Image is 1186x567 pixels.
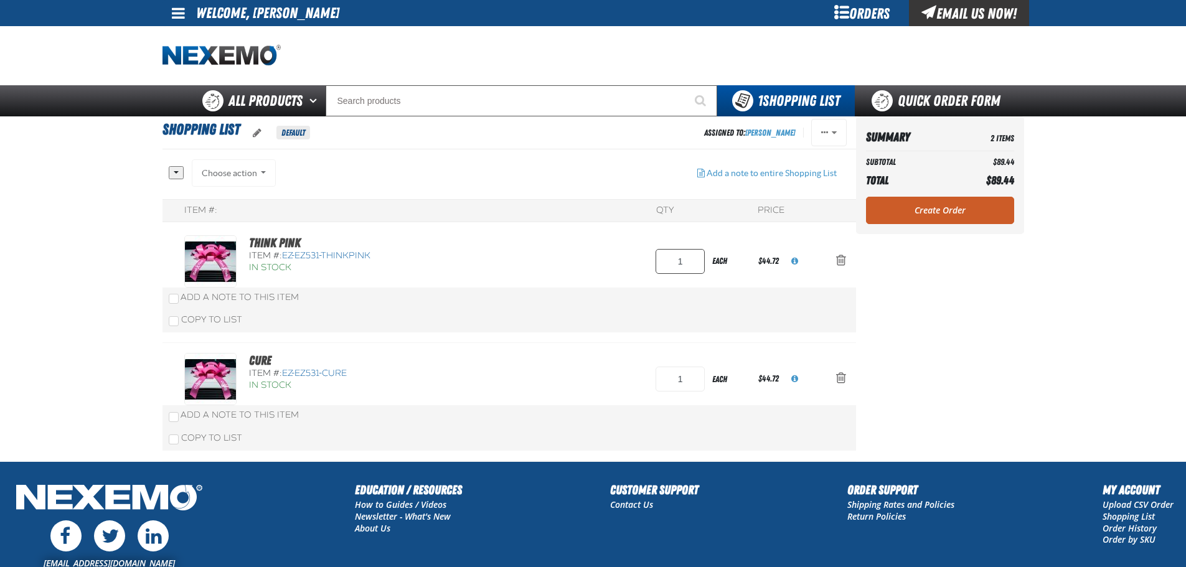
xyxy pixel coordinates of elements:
a: About Us [355,522,390,534]
div: Item #: [184,205,217,217]
span: EZ-EZ531-THINKPINK [282,250,370,261]
a: Upload CSV Order [1103,499,1174,510]
span: $89.44 [986,174,1014,187]
div: Item #: [249,250,484,262]
a: [PERSON_NAME] [745,128,796,138]
h2: Order Support [847,480,954,499]
th: Subtotal [866,154,957,171]
input: Copy To List [169,434,179,444]
button: Start Searching [686,85,717,116]
input: Search [326,85,717,116]
input: Copy To List [169,316,179,326]
a: How to Guides / Videos [355,499,446,510]
td: $89.44 [956,154,1014,171]
a: Quick Order Form [855,85,1024,116]
img: Nexemo Logo [12,480,206,517]
td: 2 Items [956,126,1014,148]
span: Default [276,126,310,139]
input: Add a Note to This Item [169,412,179,422]
a: Create Order [866,197,1014,224]
div: In Stock [249,380,484,391]
th: Summary [866,126,957,148]
div: In Stock [249,262,484,274]
label: Copy To List [169,314,242,325]
button: Add a note to entire Shopping List [687,159,847,187]
a: THINK PINK [249,235,301,250]
button: You have 1 Shopping List. Open to view details [717,85,855,116]
h2: Education / Resources [355,480,462,499]
button: Open All Products pages [305,85,326,116]
button: Action Remove THINK PINK from Shopping List [826,248,856,275]
div: QTY [656,205,674,217]
button: oro.shoppinglist.label.edit.tooltip [243,119,271,147]
a: Contact Us [610,499,653,510]
th: Total [866,171,957,190]
a: Order by SKU [1103,533,1155,545]
span: $44.72 [758,373,779,383]
div: Assigned To: [704,124,796,141]
input: Product Quantity [656,249,705,274]
span: All Products [228,90,303,112]
span: Add a Note to This Item [181,410,299,420]
span: EZ-EZ531-CURE [282,368,347,378]
h2: My Account [1103,480,1174,499]
span: Shopping List [162,121,240,138]
a: Order History [1103,522,1157,534]
a: Shipping Rates and Policies [847,499,954,510]
strong: 1 [758,92,763,110]
div: Item #: [249,368,484,380]
button: View All Prices for EZ-EZ531-CURE [781,365,808,393]
div: Price [758,205,784,217]
button: Action Remove CURE from Shopping List [826,365,856,393]
label: Copy To List [169,433,242,443]
img: Nexemo logo [162,45,281,67]
a: CURE [249,353,271,368]
input: Product Quantity [656,367,705,391]
div: each [705,365,756,393]
button: Actions of Shopping List [811,119,847,146]
a: Newsletter - What's New [355,510,451,522]
div: each [705,247,756,275]
a: Home [162,45,281,67]
button: View All Prices for EZ-EZ531-THINKPINK [781,248,808,275]
h2: Customer Support [610,480,699,499]
input: Add a Note to This Item [169,294,179,304]
a: Return Policies [847,510,906,522]
a: Shopping List [1103,510,1155,522]
span: Add a Note to This Item [181,292,299,302]
span: $44.72 [758,256,779,266]
span: Shopping List [758,92,840,110]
